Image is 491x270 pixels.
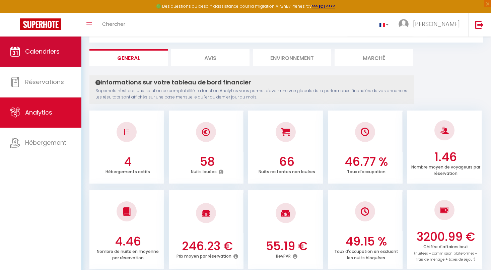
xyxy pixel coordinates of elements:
span: Hébergement [25,138,66,147]
h3: 55.19 € [252,239,322,253]
li: General [89,49,168,66]
img: NO IMAGE [124,129,129,135]
h3: 3200.99 € [411,230,480,244]
li: Avis [171,49,250,66]
img: NO IMAGE [440,206,449,214]
p: Chiffre d'affaires brut [414,243,477,262]
h3: 49.15 % [332,234,401,249]
li: Environnement [253,49,331,66]
h3: 66 [252,155,322,169]
p: Prix moyen par réservation [177,252,231,259]
p: Nombre de nuits en moyenne par réservation [97,247,159,261]
p: RevPAR [276,252,291,259]
p: Taux d'occupation en excluant les nuits bloquées [334,247,398,261]
img: logout [475,20,484,29]
h3: 46.77 % [332,155,401,169]
span: Chercher [102,20,125,27]
a: Chercher [97,13,130,37]
p: Taux d'occupation [347,167,385,175]
p: Nuits louées [191,167,217,175]
span: Analytics [25,108,52,117]
h3: 58 [172,155,242,169]
h4: Informations sur votre tableau de bord financier [95,79,408,86]
img: NO IMAGE [361,207,369,216]
p: Superhote n'est pas une solution de comptabilité. La fonction Analytics vous permet d'avoir une v... [95,88,408,100]
span: Calendriers [25,47,60,56]
span: Réservations [25,78,64,86]
a: ... [PERSON_NAME] [394,13,468,37]
h3: 4.46 [93,234,162,249]
img: Super Booking [20,18,61,30]
li: Marché [335,49,413,66]
span: [PERSON_NAME] [413,20,460,28]
p: Hébergements actifs [106,167,150,175]
p: Nuits restantes non louées [259,167,315,175]
p: Nombre moyen de voyageurs par réservation [411,163,480,176]
span: (nuitées + commission plateformes + frais de ménage + taxes de séjour) [414,251,477,262]
h3: 246.23 € [172,239,242,253]
a: >>> ICI <<<< [312,3,335,9]
h3: 1.46 [411,150,480,164]
img: ... [399,19,409,29]
h3: 4 [93,155,162,169]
